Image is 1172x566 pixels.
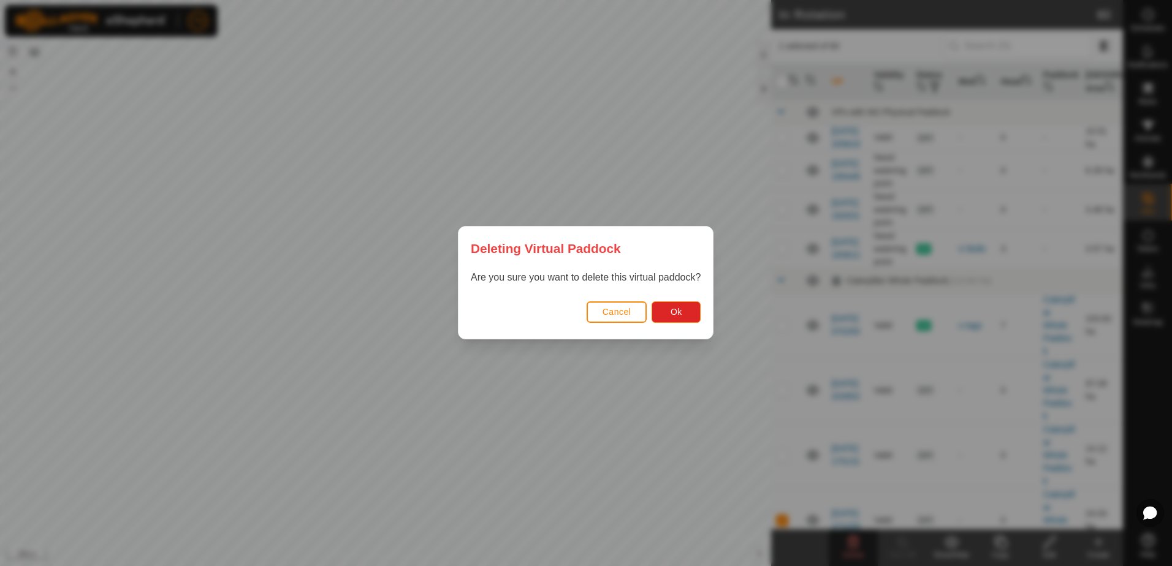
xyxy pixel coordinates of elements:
span: Cancel [603,308,631,317]
button: Cancel [587,301,647,323]
p: Are you sure you want to delete this virtual paddock? [471,271,701,285]
span: Ok [671,308,682,317]
span: Deleting Virtual Paddock [471,239,621,258]
button: Ok [652,301,701,323]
